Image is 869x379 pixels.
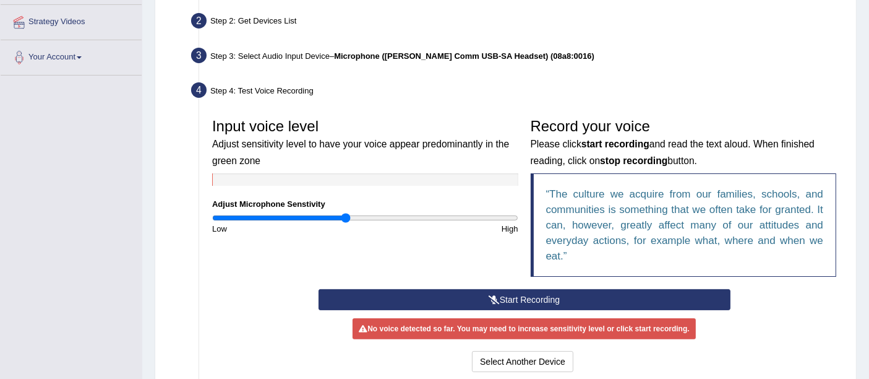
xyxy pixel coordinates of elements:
[546,188,824,262] q: The culture we acquire from our families, schools, and communities is something that we often tak...
[353,318,695,339] div: No voice detected so far. You may need to increase sensitivity level or click start recording.
[186,9,850,37] div: Step 2: Get Devices List
[212,139,509,165] small: Adjust sensitivity level to have your voice appear predominantly in the green zone
[334,51,594,61] b: Microphone ([PERSON_NAME] Comm USB-SA Headset) (08a8:0016)
[330,51,594,61] span: –
[212,198,325,210] label: Adjust Microphone Senstivity
[319,289,730,310] button: Start Recording
[212,118,518,167] h3: Input voice level
[472,351,573,372] button: Select Another Device
[531,118,837,167] h3: Record your voice
[186,79,850,106] div: Step 4: Test Voice Recording
[365,223,524,235] div: High
[186,44,850,71] div: Step 3: Select Audio Input Device
[206,223,365,235] div: Low
[1,40,142,71] a: Your Account
[581,139,649,149] b: start recording
[531,139,815,165] small: Please click and read the text aloud. When finished reading, click on button.
[600,155,667,166] b: stop recording
[1,5,142,36] a: Strategy Videos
